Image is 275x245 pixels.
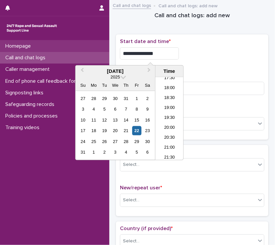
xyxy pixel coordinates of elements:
[122,126,131,135] div: Choose Thursday, August 21st, 2025
[3,124,45,131] p: Training videos
[3,43,36,49] p: Homepage
[155,143,184,153] li: 21:00
[79,137,87,146] div: Choose Sunday, August 24th, 2025
[155,114,184,123] li: 19:30
[89,137,98,146] div: Choose Monday, August 25th, 2025
[76,66,87,77] button: Previous Month
[143,94,152,103] div: Choose Saturday, August 2nd, 2025
[116,12,268,20] h1: Call and chat logs: add new
[120,185,162,190] span: New/repeat user
[123,197,139,204] div: Select...
[100,116,109,124] div: Choose Tuesday, August 12th, 2025
[89,94,98,103] div: Choose Monday, July 28th, 2025
[143,105,152,114] div: Choose Saturday, August 9th, 2025
[111,81,120,90] div: We
[100,81,109,90] div: Tu
[155,153,184,163] li: 21:30
[3,113,63,119] p: Policies and processes
[143,137,152,146] div: Choose Saturday, August 30th, 2025
[78,93,153,158] div: month 2025-08
[132,148,141,157] div: Choose Friday, September 5th, 2025
[3,78,85,84] p: End of phone call feedback form
[79,81,87,90] div: Su
[143,126,152,135] div: Choose Saturday, August 23rd, 2025
[123,161,139,168] div: Select...
[120,39,171,44] span: Start date and time
[155,104,184,114] li: 19:00
[158,2,218,9] p: Call and chat logs: add new
[111,116,120,124] div: Choose Wednesday, August 13th, 2025
[144,66,155,77] button: Next Month
[122,81,131,90] div: Th
[155,74,184,84] li: 17:30
[89,105,98,114] div: Choose Monday, August 4th, 2025
[132,94,141,103] div: Choose Friday, August 1st, 2025
[132,126,141,135] div: Choose Friday, August 22nd, 2025
[155,94,184,104] li: 18:30
[79,105,87,114] div: Choose Sunday, August 3rd, 2025
[155,123,184,133] li: 20:00
[122,148,131,157] div: Choose Thursday, September 4th, 2025
[113,1,151,9] a: Call and chat logs
[155,133,184,143] li: 20:30
[5,22,58,35] img: rhQMoQhaT3yELyF149Cw
[122,94,131,103] div: Choose Thursday, July 31st, 2025
[122,137,131,146] div: Choose Thursday, August 28th, 2025
[79,116,87,124] div: Choose Sunday, August 10th, 2025
[132,81,141,90] div: Fr
[100,148,109,157] div: Choose Tuesday, September 2nd, 2025
[132,105,141,114] div: Choose Friday, August 8th, 2025
[143,116,152,124] div: Choose Saturday, August 16th, 2025
[89,116,98,124] div: Choose Monday, August 11th, 2025
[76,68,155,74] div: [DATE]
[79,148,87,157] div: Choose Sunday, August 31st, 2025
[89,126,98,135] div: Choose Monday, August 18th, 2025
[100,105,109,114] div: Choose Tuesday, August 5th, 2025
[132,137,141,146] div: Choose Friday, August 29th, 2025
[89,148,98,157] div: Choose Monday, September 1st, 2025
[3,101,60,108] p: Safeguarding records
[122,116,131,124] div: Choose Thursday, August 14th, 2025
[89,81,98,90] div: Mo
[100,137,109,146] div: Choose Tuesday, August 26th, 2025
[120,226,173,231] span: Country (if provided)
[111,74,120,79] span: 2025
[157,68,182,74] div: Time
[111,105,120,114] div: Choose Wednesday, August 6th, 2025
[79,126,87,135] div: Choose Sunday, August 17th, 2025
[100,94,109,103] div: Choose Tuesday, July 29th, 2025
[3,66,55,73] p: Caller management
[132,116,141,124] div: Choose Friday, August 15th, 2025
[3,55,51,61] p: Call and chat logs
[111,126,120,135] div: Choose Wednesday, August 20th, 2025
[123,238,139,245] div: Select...
[3,90,49,96] p: Signposting links
[111,148,120,157] div: Choose Wednesday, September 3rd, 2025
[143,148,152,157] div: Choose Saturday, September 6th, 2025
[100,126,109,135] div: Choose Tuesday, August 19th, 2025
[155,84,184,94] li: 18:00
[111,94,120,103] div: Choose Wednesday, July 30th, 2025
[111,137,120,146] div: Choose Wednesday, August 27th, 2025
[122,105,131,114] div: Choose Thursday, August 7th, 2025
[79,94,87,103] div: Choose Sunday, July 27th, 2025
[143,81,152,90] div: Sa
